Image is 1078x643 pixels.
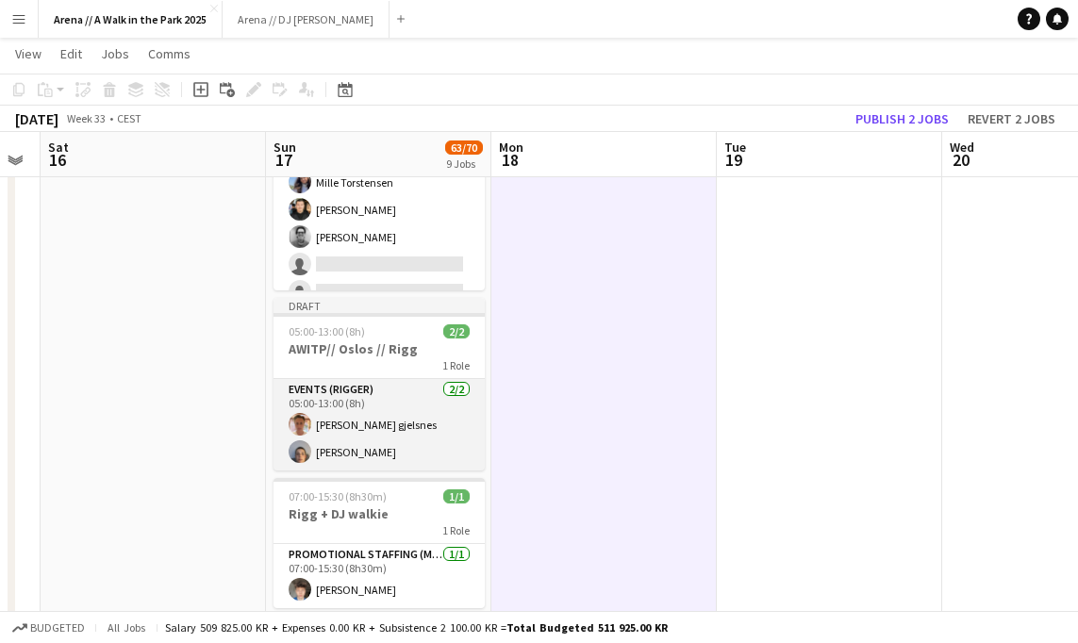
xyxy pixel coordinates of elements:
[62,111,109,125] span: Week 33
[9,618,88,638] button: Budgeted
[271,149,296,171] span: 17
[104,620,149,635] span: All jobs
[148,45,191,62] span: Comms
[117,111,141,125] div: CEST
[950,139,974,156] span: Wed
[274,505,485,522] h3: Rigg + DJ walkie
[101,45,129,62] span: Jobs
[496,149,523,171] span: 18
[48,139,69,156] span: Sat
[443,489,470,503] span: 1/1
[289,324,365,338] span: 05:00-13:00 (8h)
[446,157,482,171] div: 9 Jobs
[15,45,41,62] span: View
[15,109,58,128] div: [DATE]
[506,620,668,635] span: Total Budgeted 511 925.00 KR
[289,489,387,503] span: 07:00-15:30 (8h30m)
[223,1,390,38] button: Arena // DJ [PERSON_NAME]
[274,298,485,313] div: Draft
[165,620,668,635] div: Salary 509 825.00 KR + Expenses 0.00 KR + Subsistence 2 100.00 KR =
[274,298,485,470] app-job-card: Draft05:00-13:00 (8h)2/2AWITP// Oslos // Rigg1 RoleEvents (Rigger)2/205:00-13:00 (8h)[PERSON_NAME...
[960,107,1063,131] button: Revert 2 jobs
[141,41,198,66] a: Comms
[274,544,485,608] app-card-role: Promotional Staffing (Mascot)1/107:00-15:30 (8h30m)[PERSON_NAME]
[848,107,956,131] button: Publish 2 jobs
[30,621,85,635] span: Budgeted
[45,149,69,171] span: 16
[39,1,223,38] button: Arena // A Walk in the Park 2025
[442,358,470,372] span: 1 Role
[445,140,483,155] span: 63/70
[274,340,485,357] h3: AWITP// Oslos // Rigg
[60,45,82,62] span: Edit
[721,149,746,171] span: 19
[93,41,137,66] a: Jobs
[499,139,523,156] span: Mon
[274,109,485,310] app-card-role: Events (Event Staff)1I2A4/605:00-07:00 (2h)[PERSON_NAME]Mille Torstensen[PERSON_NAME][PERSON_NAME]
[8,41,49,66] a: View
[443,324,470,338] span: 2/2
[274,139,296,156] span: Sun
[724,139,746,156] span: Tue
[442,523,470,537] span: 1 Role
[274,379,485,470] app-card-role: Events (Rigger)2/205:00-13:00 (8h)[PERSON_NAME] gjelsnes[PERSON_NAME]
[274,478,485,608] app-job-card: 07:00-15:30 (8h30m)1/1Rigg + DJ walkie1 RolePromotional Staffing (Mascot)1/107:00-15:30 (8h30m)[P...
[947,149,974,171] span: 20
[53,41,90,66] a: Edit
